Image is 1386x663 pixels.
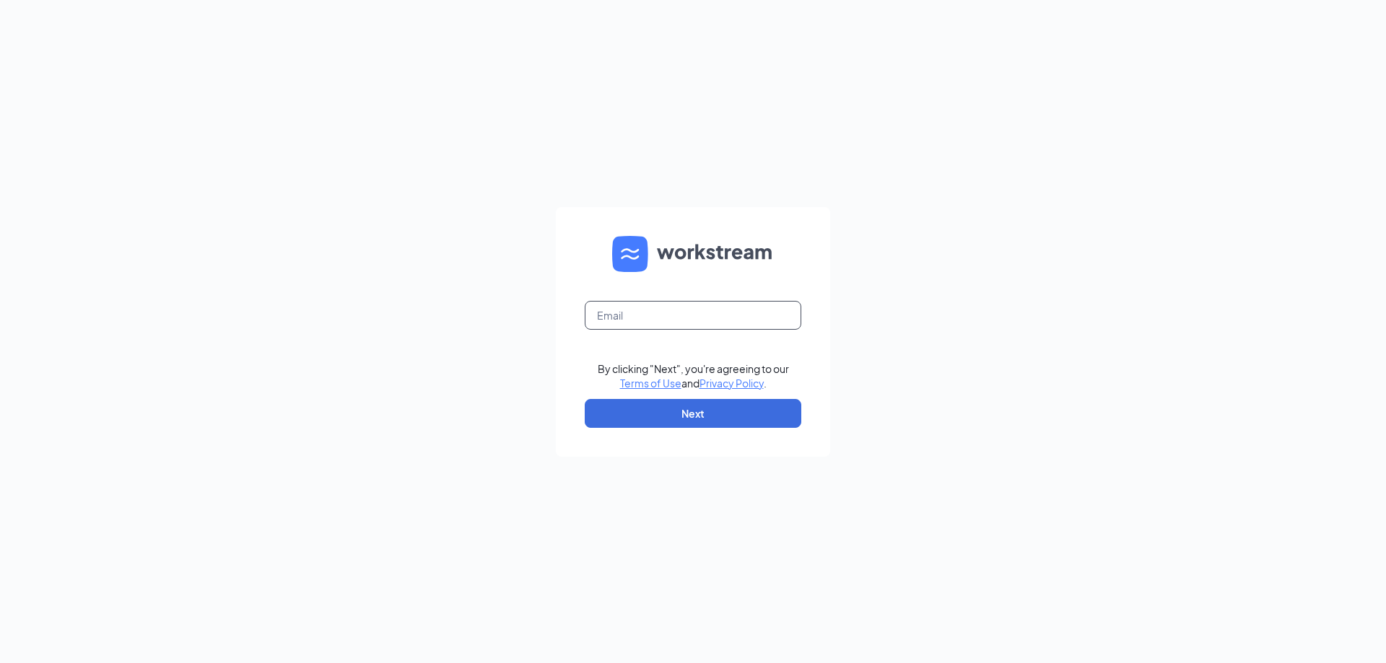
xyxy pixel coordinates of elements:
div: By clicking "Next", you're agreeing to our and . [598,361,789,390]
a: Terms of Use [620,377,681,390]
img: WS logo and Workstream text [612,236,774,272]
button: Next [585,399,801,428]
input: Email [585,301,801,330]
a: Privacy Policy [699,377,764,390]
